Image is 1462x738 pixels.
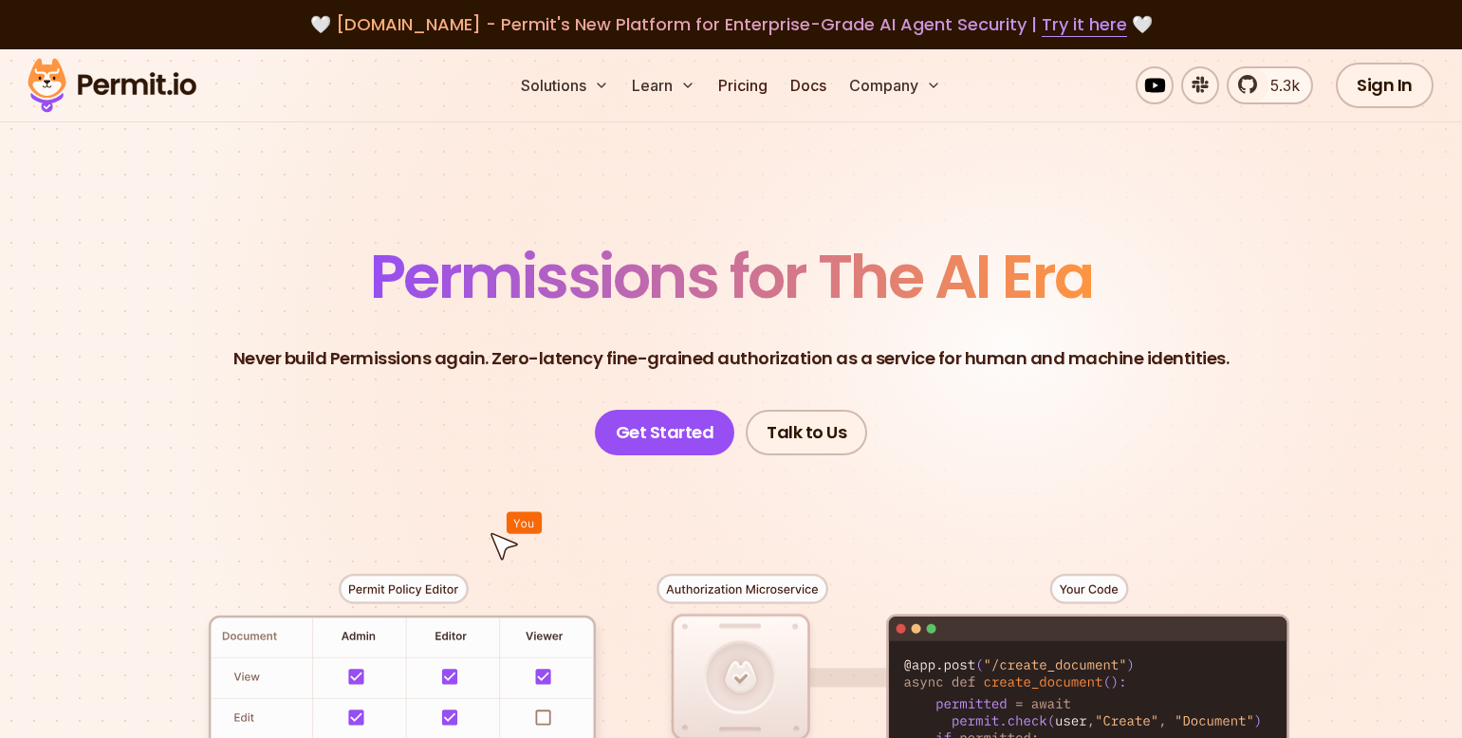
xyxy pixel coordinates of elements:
a: Docs [783,66,834,104]
button: Company [842,66,949,104]
button: Solutions [513,66,617,104]
button: Learn [624,66,703,104]
span: Permissions for The AI Era [370,234,1093,319]
img: Permit logo [19,53,205,118]
a: Try it here [1042,12,1127,37]
span: [DOMAIN_NAME] - Permit's New Platform for Enterprise-Grade AI Agent Security | [336,12,1127,36]
span: 5.3k [1259,74,1300,97]
div: 🤍 🤍 [46,11,1416,38]
p: Never build Permissions again. Zero-latency fine-grained authorization as a service for human and... [233,345,1230,372]
a: 5.3k [1227,66,1313,104]
a: Sign In [1336,63,1434,108]
a: Pricing [711,66,775,104]
a: Talk to Us [746,410,867,455]
a: Get Started [595,410,735,455]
